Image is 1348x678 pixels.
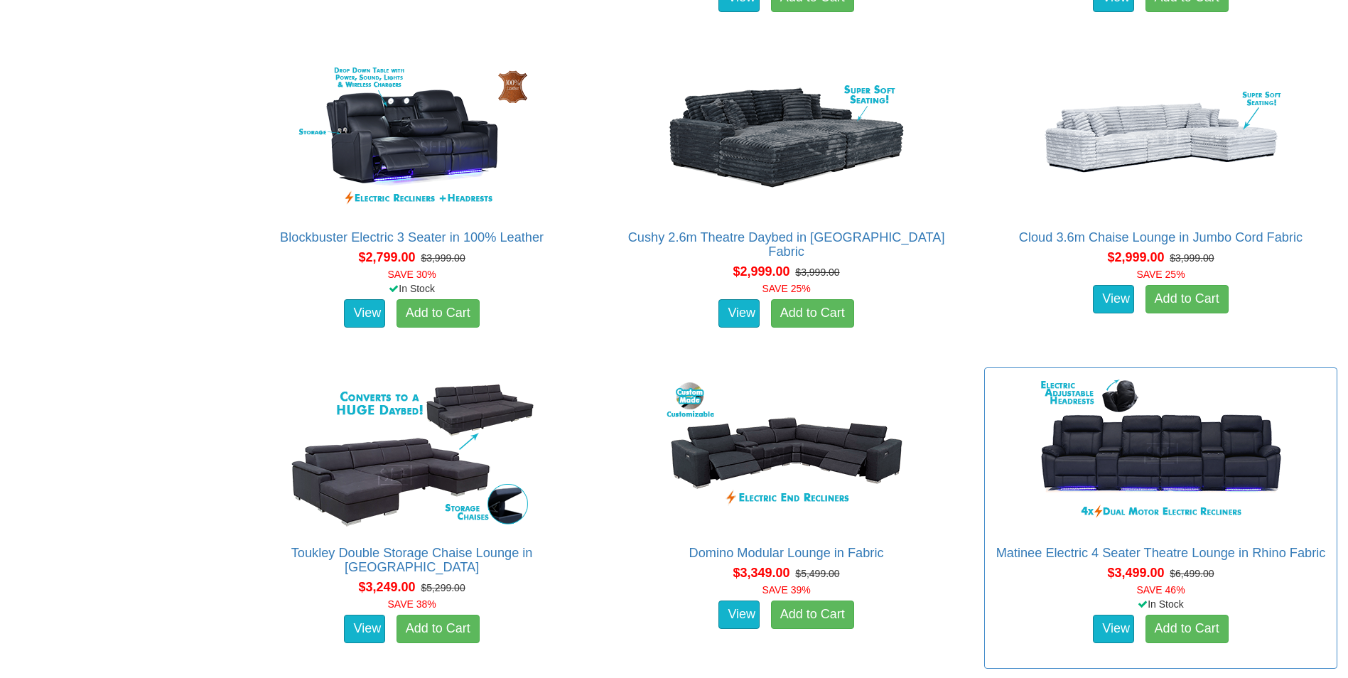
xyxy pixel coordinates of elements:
[1136,269,1185,280] font: SAVE 25%
[284,60,540,216] img: Blockbuster Electric 3 Seater in 100% Leather
[1145,285,1229,313] a: Add to Cart
[689,546,884,560] a: Domino Modular Lounge in Fabric
[344,299,385,328] a: View
[280,230,544,244] a: Blockbuster Electric 3 Seater in 100% Leather
[232,281,591,296] div: In Stock
[1093,615,1134,643] a: View
[771,299,854,328] a: Add to Cart
[718,601,760,629] a: View
[397,299,480,328] a: Add to Cart
[284,375,540,532] img: Toukley Double Storage Chaise Lounge in Fabric
[291,546,533,574] a: Toukley Double Storage Chaise Lounge in [GEOGRAPHIC_DATA]
[996,546,1326,560] a: Matinee Electric 4 Seater Theatre Lounge in Rhino Fabric
[1170,568,1214,579] del: $6,499.00
[1093,285,1134,313] a: View
[388,598,436,610] font: SAVE 38%
[359,250,416,264] span: $2,799.00
[344,615,385,643] a: View
[1019,230,1303,244] a: Cloud 3.6m Chaise Lounge in Jumbo Cord Fabric
[795,267,839,278] del: $3,999.00
[718,299,760,328] a: View
[397,615,480,643] a: Add to Cart
[659,375,915,532] img: Domino Modular Lounge in Fabric
[359,580,416,594] span: $3,249.00
[981,597,1340,611] div: In Stock
[795,568,839,579] del: $5,499.00
[762,584,810,596] font: SAVE 39%
[1170,252,1214,264] del: $3,999.00
[1033,60,1289,216] img: Cloud 3.6m Chaise Lounge in Jumbo Cord Fabric
[762,283,810,294] font: SAVE 25%
[733,264,789,279] span: $2,999.00
[659,60,915,216] img: Cushy 2.6m Theatre Daybed in Jumbo Cord Fabric
[421,252,465,264] del: $3,999.00
[1145,615,1229,643] a: Add to Cart
[1107,250,1164,264] span: $2,999.00
[628,230,945,259] a: Cushy 2.6m Theatre Daybed in [GEOGRAPHIC_DATA] Fabric
[733,566,789,580] span: $3,349.00
[771,601,854,629] a: Add to Cart
[1136,584,1185,596] font: SAVE 46%
[421,582,465,593] del: $5,299.00
[388,269,436,280] font: SAVE 30%
[1107,566,1164,580] span: $3,499.00
[1033,375,1289,532] img: Matinee Electric 4 Seater Theatre Lounge in Rhino Fabric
